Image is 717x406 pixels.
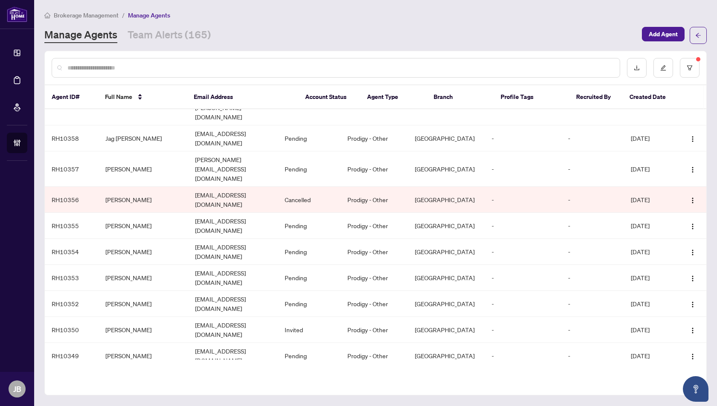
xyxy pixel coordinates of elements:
[687,65,693,71] span: filter
[624,213,678,239] td: [DATE]
[188,317,278,343] td: [EMAIL_ADDRESS][DOMAIN_NAME]
[642,27,685,41] button: Add Agent
[408,213,485,239] td: [GEOGRAPHIC_DATA]
[624,151,678,187] td: [DATE]
[653,58,673,78] button: edit
[686,297,700,310] button: Logo
[561,291,624,317] td: -
[187,85,298,109] th: Email Address
[99,343,188,369] td: [PERSON_NAME]
[408,317,485,343] td: [GEOGRAPHIC_DATA]
[485,343,561,369] td: -
[298,85,361,109] th: Account Status
[569,85,623,109] th: Recruited By
[99,317,188,343] td: [PERSON_NAME]
[408,125,485,151] td: [GEOGRAPHIC_DATA]
[686,162,700,176] button: Logo
[99,239,188,265] td: [PERSON_NAME]
[341,239,408,265] td: Prodigy - Other
[623,85,676,109] th: Created Date
[686,131,700,145] button: Logo
[680,58,700,78] button: filter
[278,265,341,291] td: Pending
[278,343,341,369] td: Pending
[45,125,99,151] td: RH10358
[689,136,696,142] img: Logo
[188,187,278,213] td: [EMAIL_ADDRESS][DOMAIN_NAME]
[105,92,132,101] span: Full Name
[624,239,678,265] td: [DATE]
[278,187,341,213] td: Cancelled
[485,125,561,151] td: -
[45,187,99,213] td: RH10356
[624,291,678,317] td: [DATE]
[128,12,170,19] span: Manage Agents
[485,317,561,343] td: -
[624,317,678,343] td: [DATE]
[689,166,696,173] img: Logo
[44,28,117,43] a: Manage Agents
[627,58,647,78] button: download
[408,151,485,187] td: [GEOGRAPHIC_DATA]
[494,85,569,109] th: Profile Tags
[689,223,696,230] img: Logo
[624,343,678,369] td: [DATE]
[408,239,485,265] td: [GEOGRAPHIC_DATA]
[485,265,561,291] td: -
[341,317,408,343] td: Prodigy - Other
[686,245,700,258] button: Logo
[485,291,561,317] td: -
[128,28,211,43] a: Team Alerts (165)
[485,151,561,187] td: -
[485,239,561,265] td: -
[45,343,99,369] td: RH10349
[485,213,561,239] td: -
[122,10,125,20] li: /
[341,213,408,239] td: Prodigy - Other
[188,291,278,317] td: [EMAIL_ADDRESS][DOMAIN_NAME]
[624,187,678,213] td: [DATE]
[561,213,624,239] td: -
[341,125,408,151] td: Prodigy - Other
[408,187,485,213] td: [GEOGRAPHIC_DATA]
[45,85,98,109] th: Agent ID#
[649,27,678,41] span: Add Agent
[188,151,278,187] td: [PERSON_NAME][EMAIL_ADDRESS][DOMAIN_NAME]
[278,213,341,239] td: Pending
[99,125,188,151] td: Jag [PERSON_NAME]
[278,317,341,343] td: Invited
[45,265,99,291] td: RH10353
[695,32,701,38] span: arrow-left
[686,349,700,362] button: Logo
[99,151,188,187] td: [PERSON_NAME]
[689,327,696,334] img: Logo
[408,343,485,369] td: [GEOGRAPHIC_DATA]
[561,239,624,265] td: -
[408,265,485,291] td: [GEOGRAPHIC_DATA]
[686,193,700,206] button: Logo
[660,65,666,71] span: edit
[99,213,188,239] td: [PERSON_NAME]
[561,151,624,187] td: -
[188,239,278,265] td: [EMAIL_ADDRESS][DOMAIN_NAME]
[686,323,700,336] button: Logo
[689,197,696,204] img: Logo
[634,65,640,71] span: download
[45,151,99,187] td: RH10357
[561,125,624,151] td: -
[45,213,99,239] td: RH10355
[7,6,27,22] img: logo
[561,343,624,369] td: -
[99,265,188,291] td: [PERSON_NAME]
[188,265,278,291] td: [EMAIL_ADDRESS][DOMAIN_NAME]
[689,275,696,282] img: Logo
[278,125,341,151] td: Pending
[360,85,427,109] th: Agent Type
[561,317,624,343] td: -
[341,187,408,213] td: Prodigy - Other
[683,376,708,402] button: Open asap
[485,187,561,213] td: -
[13,383,21,395] span: JB
[624,265,678,291] td: [DATE]
[44,12,50,18] span: home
